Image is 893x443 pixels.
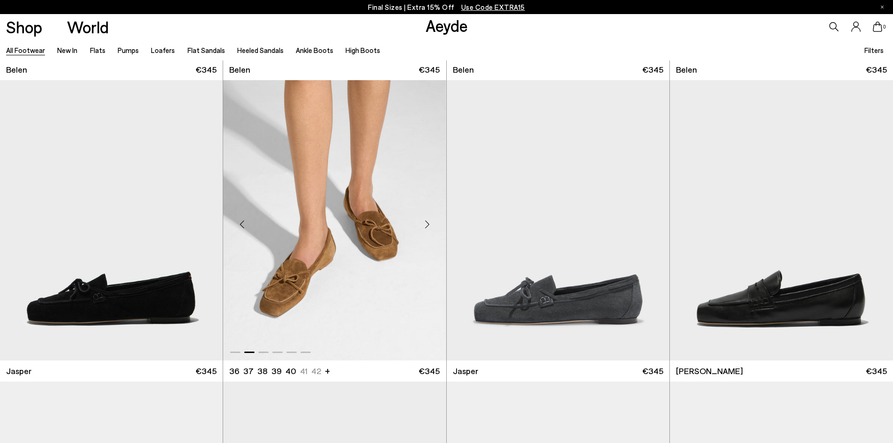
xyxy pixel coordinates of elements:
a: World [67,19,109,35]
a: Loafers [151,46,175,54]
span: €345 [642,64,663,75]
span: Jasper [453,365,478,377]
img: Jasper Moccasin Loafers [446,80,668,360]
a: Shop [6,19,42,35]
a: New In [57,46,77,54]
a: Flat Sandals [188,46,225,54]
span: €345 [866,64,887,75]
span: Jasper [6,365,31,377]
span: Belen [229,64,250,75]
img: Jasper Moccasin Loafers [447,80,669,360]
li: 36 [229,365,240,377]
span: €345 [866,365,887,377]
span: 0 [882,24,887,30]
li: 37 [243,365,254,377]
span: Navigate to /collections/ss25-final-sizes [461,3,525,11]
a: Next slide Previous slide [223,80,446,360]
ul: variant [229,365,318,377]
a: Flats [90,46,105,54]
a: High Boots [345,46,380,54]
span: €345 [419,365,440,377]
a: Belen €345 [447,59,669,80]
li: + [325,364,330,377]
li: 38 [257,365,268,377]
a: Belen €345 [670,59,893,80]
img: Jasper Moccasin Loafers [223,80,446,360]
a: Belen €345 [223,59,446,80]
div: Previous slide [228,210,256,238]
a: [PERSON_NAME] €345 [670,360,893,382]
a: Pumps [118,46,139,54]
a: Ankle Boots [296,46,333,54]
span: Belen [453,64,474,75]
div: 2 / 6 [223,80,446,360]
span: Belen [676,64,697,75]
span: €345 [642,365,663,377]
div: 3 / 6 [446,80,668,360]
span: €345 [195,365,217,377]
span: Belen [6,64,27,75]
span: €345 [195,64,217,75]
a: 0 [873,22,882,32]
li: 40 [285,365,296,377]
a: Aeyde [426,15,468,35]
a: Heeled Sandals [237,46,284,54]
a: All Footwear [6,46,45,54]
span: Filters [864,46,884,54]
p: Final Sizes | Extra 15% Off [368,1,525,13]
div: Next slide [413,210,442,238]
span: €345 [419,64,440,75]
a: Jasper €345 [447,360,669,382]
img: Lana Moccasin Loafers [670,80,893,360]
li: 39 [271,365,282,377]
a: 36 37 38 39 40 41 42 + €345 [223,360,446,382]
span: [PERSON_NAME] [676,365,743,377]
